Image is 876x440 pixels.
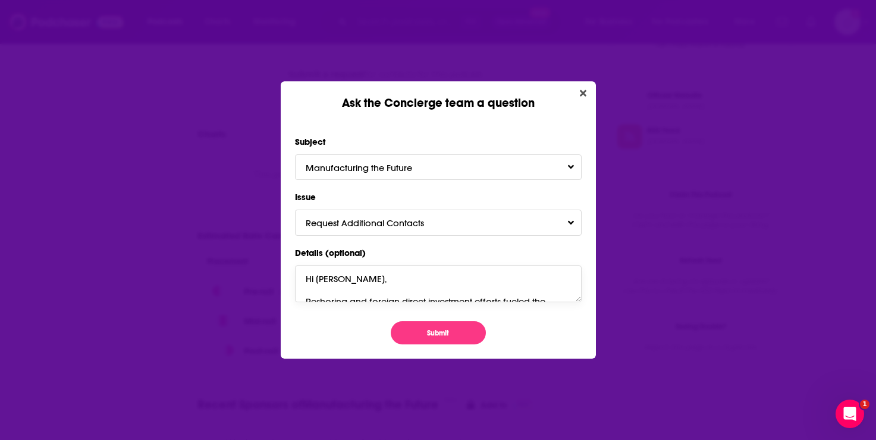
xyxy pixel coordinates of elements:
span: Manufacturing the Future [306,162,436,173]
div: Ask the Concierge team a question [281,81,596,110]
button: Manufacturing the FutureToggle Pronoun Dropdown [295,154,582,180]
label: Details (optional) [295,245,582,261]
button: Submit [391,321,486,344]
span: 1 [860,400,869,409]
span: Request Additional Contacts [306,217,448,229]
button: Close [575,86,591,101]
label: Subject [295,134,582,150]
iframe: Intercom live chat [836,400,864,428]
button: Request Additional ContactsToggle Pronoun Dropdown [295,210,582,235]
label: Issue [295,189,582,205]
textarea: Hi [PERSON_NAME], Reshoring and foreign direct investment efforts fueled the creation of over 244... [295,265,582,302]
